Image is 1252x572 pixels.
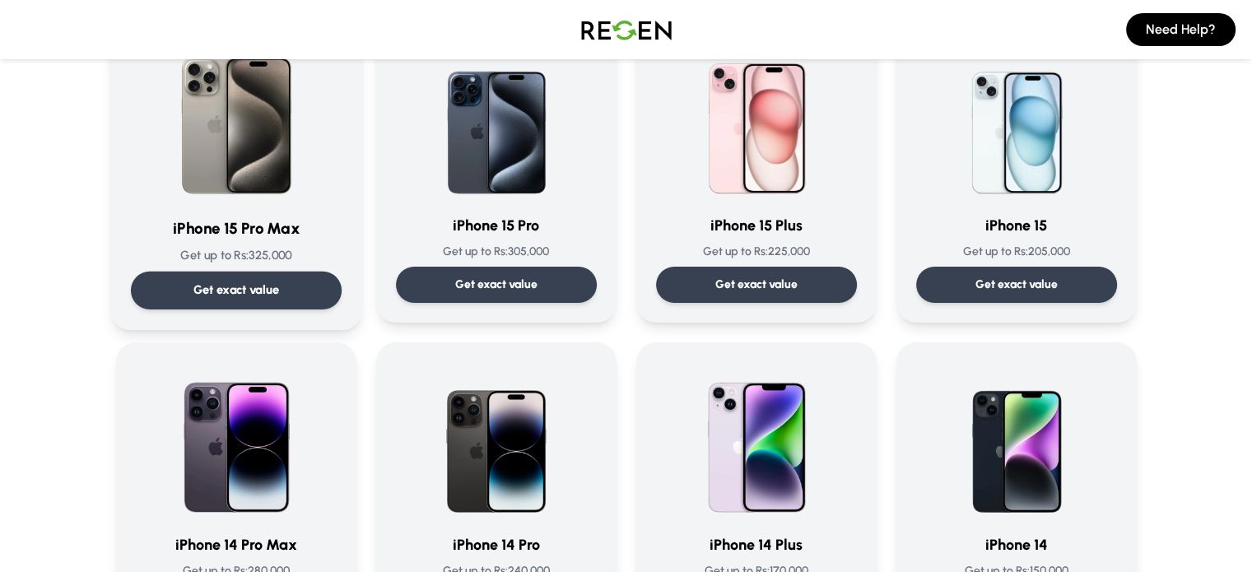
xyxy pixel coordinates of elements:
h3: iPhone 14 Pro [396,533,597,556]
h3: iPhone 15 Pro Max [130,216,341,240]
p: Get up to Rs: 325,000 [130,247,341,264]
img: iPhone 14 Plus [677,362,835,520]
p: Get exact value [975,277,1058,293]
img: iPhone 15 [938,43,1096,201]
p: Get up to Rs: 225,000 [656,244,857,260]
img: iPhone 14 [938,362,1096,520]
h3: iPhone 14 Pro Max [136,533,337,556]
img: Logo [569,7,684,53]
img: iPhone 14 Pro Max [157,362,315,520]
h3: iPhone 15 [916,214,1117,237]
img: iPhone 15 Plus [677,43,835,201]
button: Need Help? [1126,13,1236,46]
h3: iPhone 15 Plus [656,214,857,237]
h3: iPhone 14 [916,533,1117,556]
h3: iPhone 14 Plus [656,533,857,556]
h3: iPhone 15 Pro [396,214,597,237]
p: Get exact value [193,281,279,299]
img: iPhone 15 Pro [417,43,575,201]
img: iPhone 14 Pro [417,362,575,520]
p: Get exact value [715,277,798,293]
p: Get exact value [455,277,538,293]
img: iPhone 15 Pro Max [153,36,319,202]
p: Get up to Rs: 205,000 [916,244,1117,260]
p: Get up to Rs: 305,000 [396,244,597,260]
